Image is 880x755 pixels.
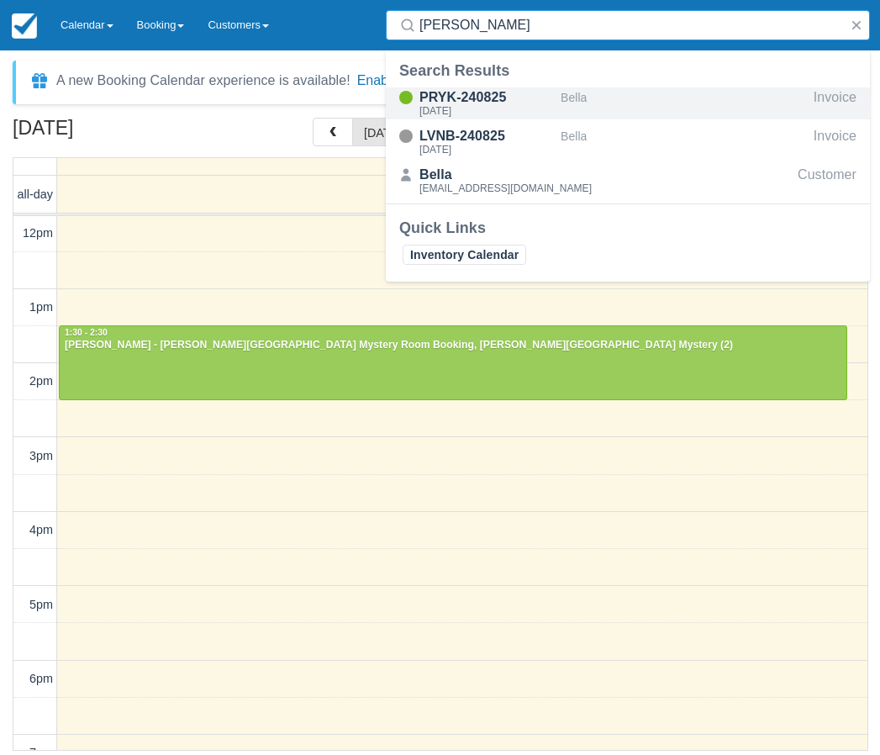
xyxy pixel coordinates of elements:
[59,325,847,399] a: 1:30 - 2:30[PERSON_NAME] - [PERSON_NAME][GEOGRAPHIC_DATA] Mystery Room Booking, [PERSON_NAME][GEO...
[399,218,856,238] div: Quick Links
[29,672,53,685] span: 6pm
[419,87,554,108] div: PRYK-240825
[419,145,554,155] div: [DATE]
[29,449,53,462] span: 3pm
[65,328,108,337] span: 1:30 - 2:30
[13,118,225,149] h2: [DATE]
[29,598,53,611] span: 5pm
[18,187,53,201] span: all-day
[386,126,870,158] a: LVNB-240825[DATE]BellaInvoice
[386,87,870,119] a: PRYK-240825[DATE]BellaInvoice
[419,183,592,193] div: [EMAIL_ADDRESS][DOMAIN_NAME]
[561,87,807,119] div: Bella
[352,118,414,146] button: [DATE]
[386,165,870,197] a: Bella[EMAIL_ADDRESS][DOMAIN_NAME]Customer
[561,126,807,158] div: Bella
[419,126,554,146] div: LVNB-240825
[29,300,53,314] span: 1pm
[12,13,37,39] img: checkfront-main-nav-mini-logo.png
[798,165,856,197] div: Customer
[419,165,592,185] div: Bella
[814,126,856,158] div: Invoice
[419,106,554,116] div: [DATE]
[23,226,53,240] span: 12pm
[399,61,856,81] div: Search Results
[56,71,350,91] div: A new Booking Calendar experience is available!
[29,374,53,388] span: 2pm
[64,339,842,352] div: [PERSON_NAME] - [PERSON_NAME][GEOGRAPHIC_DATA] Mystery Room Booking, [PERSON_NAME][GEOGRAPHIC_DAT...
[357,72,487,89] button: Enable New Calendar
[403,245,526,265] a: Inventory Calendar
[29,523,53,536] span: 4pm
[814,87,856,119] div: Invoice
[419,10,843,40] input: Search ( / )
